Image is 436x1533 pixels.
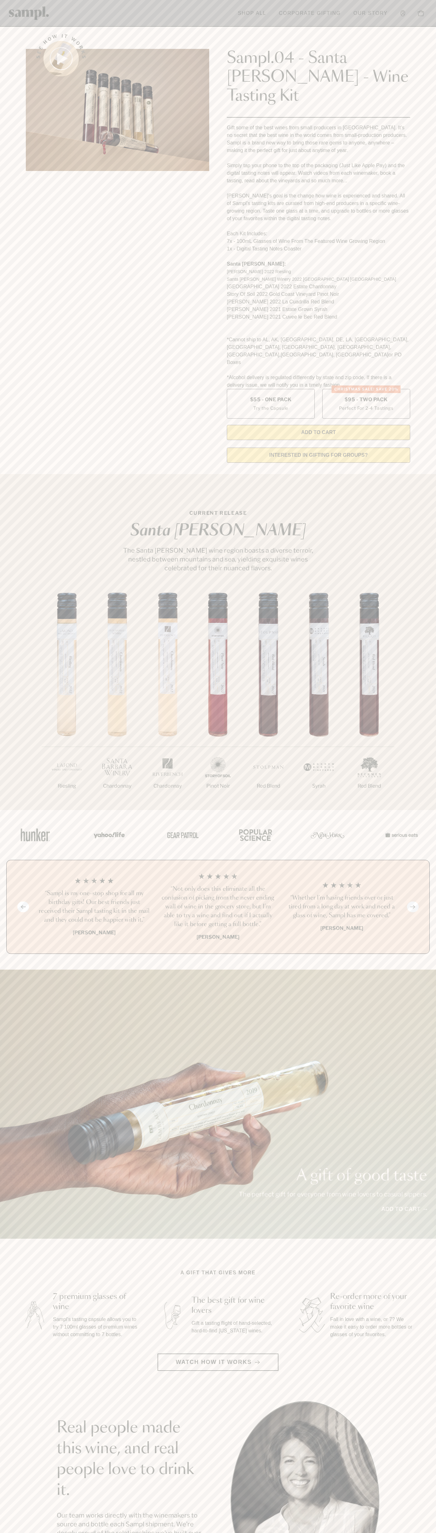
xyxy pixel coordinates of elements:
div: Gift some of the best wines from small producers in [GEOGRAPHIC_DATA]. It’s no secret that the be... [227,124,410,389]
p: Red Blend [243,782,294,790]
img: Artboard_3_0b291449-6e8c-4d07-b2c2-3f3601a19cd1_x450.png [309,821,347,849]
li: Story Of Soil 2022 Gold Coast Vineyard Pinot Noir [227,291,410,298]
h2: A gift that gives more [181,1269,256,1277]
li: 1 / 4 [37,873,151,941]
li: 3 / 4 [285,873,399,941]
span: $95 - Two Pack [345,396,388,403]
li: 3 / 7 [142,593,193,810]
li: 2 / 7 [92,593,142,810]
b: [PERSON_NAME] [320,925,363,931]
p: Syrah [294,782,344,790]
p: CURRENT RELEASE [117,509,319,517]
em: Santa [PERSON_NAME] [130,523,306,538]
span: $55 - One Pack [250,396,292,403]
li: [PERSON_NAME] 2021 Cuvee le Bec Red Blend [227,313,410,321]
li: 5 / 7 [243,593,294,810]
p: Fall in love with a wine, or 7? We make it easy to order more bottles or glasses of your favorites. [330,1316,416,1338]
li: 4 / 7 [193,593,243,810]
li: 2 / 4 [161,873,275,941]
p: The perfect gift for everyone from wine lovers to casual sippers. [239,1190,427,1199]
h1: Sampl.04 - Santa [PERSON_NAME] - Wine Tasting Kit [227,49,410,106]
img: Artboard_7_5b34974b-f019-449e-91fb-745f8d0877ee_x450.png [382,821,420,849]
img: Artboard_1_c8cd28af-0030-4af1-819c-248e302c7f06_x450.png [16,821,54,849]
button: Add to Cart [227,425,410,440]
p: A gift of good taste [239,1168,427,1184]
a: Add to cart [381,1205,427,1213]
h2: Real people made this wine, and real people love to drink it. [57,1418,205,1501]
small: Try the Capsule [253,405,288,411]
button: Watch how it works [158,1354,278,1371]
p: Sampl's tasting capsule allows you to try 7 100ml glasses of premium wines without committing to ... [53,1316,139,1338]
p: Chardonnay [92,782,142,790]
img: Artboard_4_28b4d326-c26e-48f9-9c80-911f17d6414e_x450.png [236,821,273,849]
span: [GEOGRAPHIC_DATA], [GEOGRAPHIC_DATA] [281,352,388,357]
h3: “Sampl is my one-stop shop for all my birthday gifts! Our best friends just received their Sampl ... [37,889,151,925]
span: Santa [PERSON_NAME] Winery 2022 [GEOGRAPHIC_DATA] [GEOGRAPHIC_DATA] [227,277,396,282]
h3: Re-order more of your favorite wine [330,1292,416,1312]
strong: Santa [PERSON_NAME]: [227,261,286,267]
button: Next slide [407,902,419,912]
button: See how it works [43,41,79,76]
p: Riesling [42,782,92,790]
li: [PERSON_NAME] 2022 La Cuadrilla Red Blend [227,298,410,306]
span: [PERSON_NAME] 2022 Riesling [227,269,291,274]
p: Gift a tasting flight of hand-selected, hard-to-find [US_STATE] wines. [192,1319,277,1335]
img: Artboard_6_04f9a106-072f-468a-bdd7-f11783b05722_x450.png [89,821,127,849]
li: [GEOGRAPHIC_DATA] 2022 Estate Chardonnay [227,283,410,291]
a: interested in gifting for groups? [227,448,410,463]
b: [PERSON_NAME] [197,934,239,940]
div: Christmas SALE! Save 20% [332,385,401,393]
p: The Santa [PERSON_NAME] wine region boasts a diverse terroir, nestled between mountains and sea, ... [117,546,319,573]
h3: “Whether I'm having friends over or just tired from a long day at work and need a glass of wine, ... [285,894,399,920]
button: Previous slide [17,902,29,912]
li: [PERSON_NAME] 2021 Estate Grown Syrah [227,306,410,313]
img: Artboard_5_7fdae55a-36fd-43f7-8bfd-f74a06a2878e_x450.png [163,821,200,849]
h3: “Not only does this eliminate all the confusion of picking from the never ending wall of wine in ... [161,885,275,929]
img: Sampl.04 - Santa Barbara - Wine Tasting Kit [26,49,209,171]
small: Perfect For 2-4 Tastings [339,405,393,411]
p: Chardonnay [142,782,193,790]
li: 1 / 7 [42,593,92,810]
b: [PERSON_NAME] [73,930,116,936]
h3: The best gift for wine lovers [192,1295,277,1316]
p: Pinot Noir [193,782,243,790]
span: , [279,352,281,357]
li: 6 / 7 [294,593,344,810]
p: Red Blend [344,782,394,790]
li: 7 / 7 [344,593,394,810]
h3: 7 premium glasses of wine [53,1292,139,1312]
